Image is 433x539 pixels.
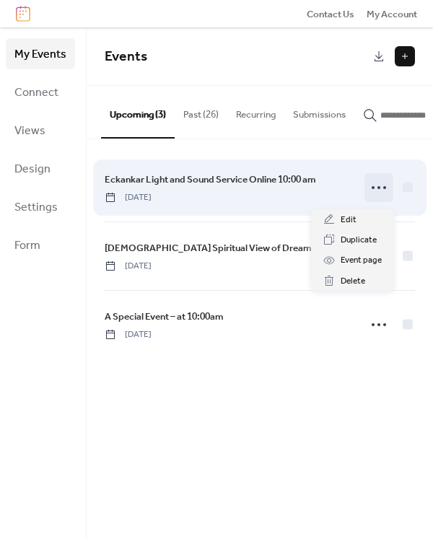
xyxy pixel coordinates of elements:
button: Recurring [227,86,284,136]
span: [DATE] [105,260,152,273]
a: Contact Us [307,6,354,21]
span: Delete [341,274,365,289]
a: My Events [6,38,75,69]
a: Design [6,153,75,184]
span: My Events [14,43,66,66]
button: Upcoming (3) [101,86,175,138]
span: Event page [341,253,382,268]
a: My Account [367,6,417,21]
span: [DATE] [105,328,152,341]
span: Events [105,43,147,70]
a: Eckankar Light and Sound Service Online 10:00 am [105,172,316,188]
span: Contact Us [307,7,354,22]
span: My Account [367,7,417,22]
img: logo [16,6,30,22]
span: Design [14,158,51,180]
a: Settings [6,191,75,222]
span: [DEMOGRAPHIC_DATA] Spiritual View of Dreams Discussion- 7:00 pm [105,241,350,255]
a: [DEMOGRAPHIC_DATA] Spiritual View of Dreams Discussion- 7:00 pm [105,240,350,256]
span: A Special Event – at 10:00am [105,310,224,324]
span: [DATE] [105,191,152,204]
span: Edit [341,213,357,227]
button: Past (26) [175,86,227,136]
button: Submissions [284,86,354,136]
span: Settings [14,196,58,219]
a: Connect [6,76,75,108]
span: Connect [14,82,58,104]
a: Views [6,115,75,146]
a: Form [6,229,75,260]
span: Form [14,235,40,257]
span: Views [14,120,45,142]
span: Duplicate [341,233,377,247]
a: A Special Event – at 10:00am [105,309,224,325]
span: Eckankar Light and Sound Service Online 10:00 am [105,172,316,187]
